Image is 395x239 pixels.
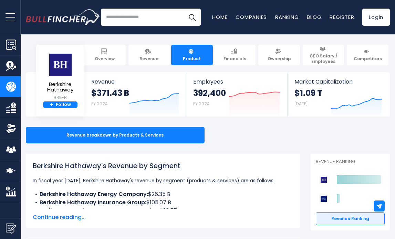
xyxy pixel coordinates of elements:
[294,101,308,107] small: [DATE]
[26,9,100,25] a: Go to homepage
[193,88,226,98] strong: 392,400
[362,9,390,26] a: Login
[316,212,385,225] a: Revenue Ranking
[91,101,108,107] small: FY 2024
[171,45,213,65] a: Product
[303,45,344,65] a: CEO Salary / Employees
[26,127,205,143] div: Revenue breakdown by Products & Services
[258,45,300,65] a: Ownership
[307,13,321,21] a: Blog
[40,198,146,206] b: Berkshire Hathaway Insurance Group:
[6,123,16,134] img: Ownership
[40,53,81,101] a: Berkshire Hathaway BRK-B
[40,207,159,215] b: Burlington Northern Santa Fe Corporation:
[347,45,388,65] a: Competitors
[40,190,148,198] b: Berkshire Hathaway Energy Company:
[33,161,293,171] h1: Berkshire Hathaway's Revenue by Segment
[330,13,354,21] a: Register
[288,72,389,117] a: Market Capitalization $1.09 T [DATE]
[84,72,186,117] a: Revenue $371.43 B FY 2024
[43,101,77,108] a: +Follow
[193,101,210,107] small: FY 2024
[91,88,129,98] strong: $371.43 B
[236,13,267,21] a: Companies
[294,88,322,98] strong: $1.09 T
[33,190,293,198] li: $26.35 B
[319,194,328,203] img: American International Group competitors logo
[95,56,115,62] span: Overview
[40,95,81,101] small: BRK-B
[319,175,328,184] img: Berkshire Hathaway competitors logo
[84,45,126,65] a: Overview
[193,78,281,85] span: Employees
[212,13,227,21] a: Home
[184,9,201,26] button: Search
[33,198,293,207] li: $105.07 B
[183,56,201,62] span: Product
[91,78,179,85] span: Revenue
[294,78,382,85] span: Market Capitalization
[26,9,100,25] img: Bullfincher logo
[354,56,382,62] span: Competitors
[128,45,170,65] a: Revenue
[40,82,81,93] span: Berkshire Hathaway
[139,56,158,62] span: Revenue
[33,176,293,185] p: In fiscal year [DATE], Berkshire Hathaway's revenue by segment (products & services) are as follows:
[50,102,53,108] strong: +
[306,53,341,64] span: CEO Salary / Employees
[214,45,256,65] a: Financials
[33,213,293,221] span: Continue reading...
[33,207,293,215] li: $23.57 B
[224,56,246,62] span: Financials
[268,56,291,62] span: Ownership
[316,159,385,165] p: Revenue Ranking
[48,53,72,76] img: BRK-B logo
[186,72,288,117] a: Employees 392,400 FY 2024
[275,13,299,21] a: Ranking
